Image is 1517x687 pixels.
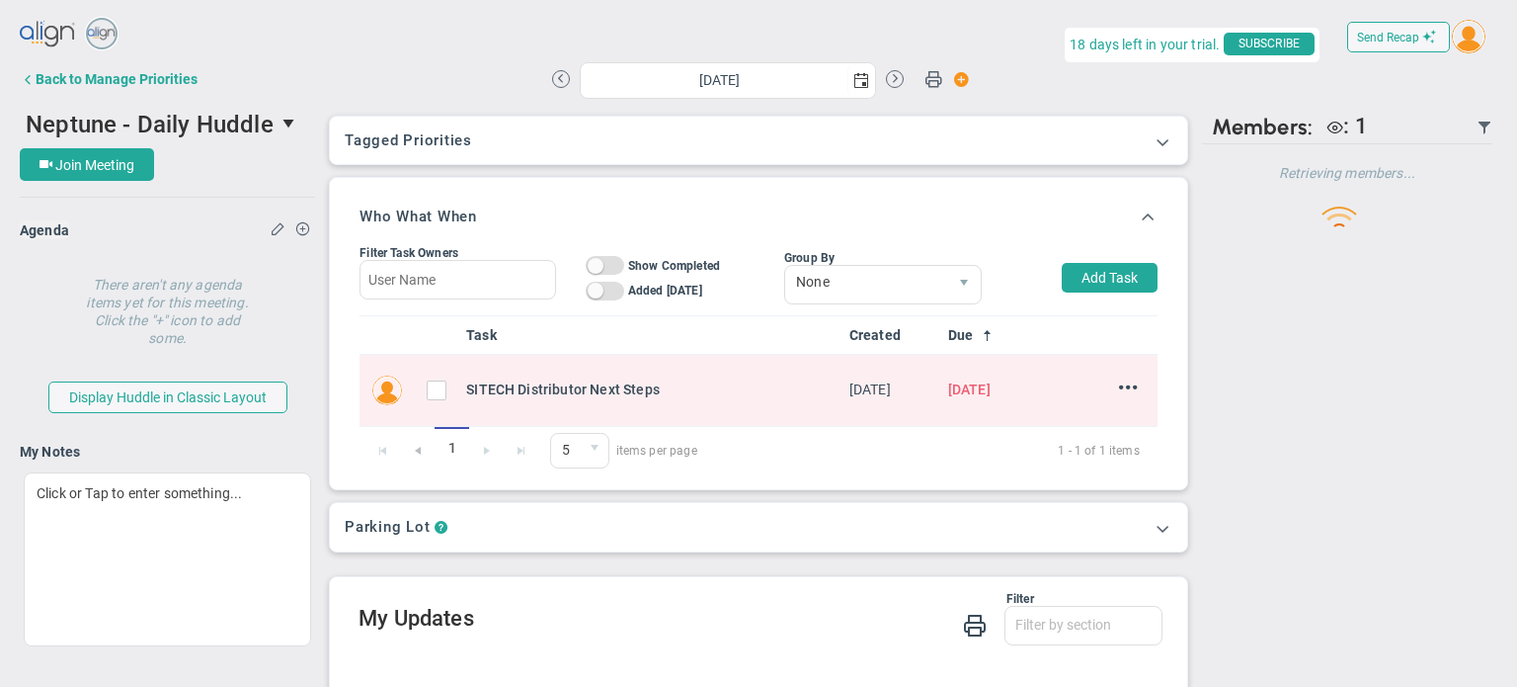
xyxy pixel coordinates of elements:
[550,433,697,469] span: items per page
[345,131,1172,149] h3: Tagged Priorities
[372,376,402,405] img: Neil Dearing
[24,472,311,646] div: Click or Tap to enter something...
[550,433,609,469] span: 0
[20,15,77,54] img: align-logo.svg
[944,66,970,93] span: Action Button
[784,251,982,265] div: Group By
[1347,22,1450,52] button: Send Recap
[79,262,257,347] h4: There aren't any agenda items yet for this meeting. Click the "+" icon to add some.
[359,246,555,260] div: Filter Task Owners
[1062,263,1158,293] button: Add Task
[274,107,307,140] span: select
[359,606,1162,635] h2: My Updates
[1202,164,1492,182] h4: Retrieving members...
[359,592,1034,606] div: Filter
[1343,114,1349,138] span: :
[785,266,947,300] span: None
[1477,120,1492,135] span: Filter Updated Members
[55,157,134,173] span: Join Meeting
[1224,33,1315,55] span: SUBSCRIBE
[721,439,1140,463] span: 1 - 1 of 1 items
[847,63,875,98] span: select
[924,69,942,97] span: Print Huddle
[466,327,833,343] a: Task
[947,266,981,303] span: select
[1212,114,1313,140] span: Members:
[1005,607,1161,643] input: Filter by section
[1357,31,1419,44] span: Send Recap
[20,443,315,461] h4: My Notes
[48,382,287,413] button: Display Huddle in Classic Layout
[580,434,608,468] span: select
[849,327,932,343] a: Created
[849,379,932,400] div: Tue Apr 15 2025 07:09:04 GMT+0100 (British Summer Time)
[359,208,477,225] h3: Who What When
[1070,33,1220,57] span: 18 days left in your trial.
[435,427,469,470] span: 1
[551,434,580,468] span: 5
[1355,114,1368,138] span: 1
[963,612,987,637] span: Print My Huddle Updates
[628,259,720,273] span: Show Completed
[36,71,198,87] div: Back to Manage Priorities
[20,222,69,238] span: Agenda
[26,111,274,138] span: Neptune - Daily Huddle
[20,148,154,181] button: Join Meeting
[359,260,555,300] input: User Name
[948,327,1031,343] a: Due
[466,379,834,400] div: SITECH Distributor Next Steps
[628,284,702,298] span: Added [DATE]
[345,518,430,537] h3: Parking Lot
[20,59,198,99] button: Back to Manage Priorities
[948,382,991,397] span: [DATE]
[1317,114,1368,140] div: Craig Churchill is a Viewer.
[1452,20,1485,53] img: 204799.Person.photo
